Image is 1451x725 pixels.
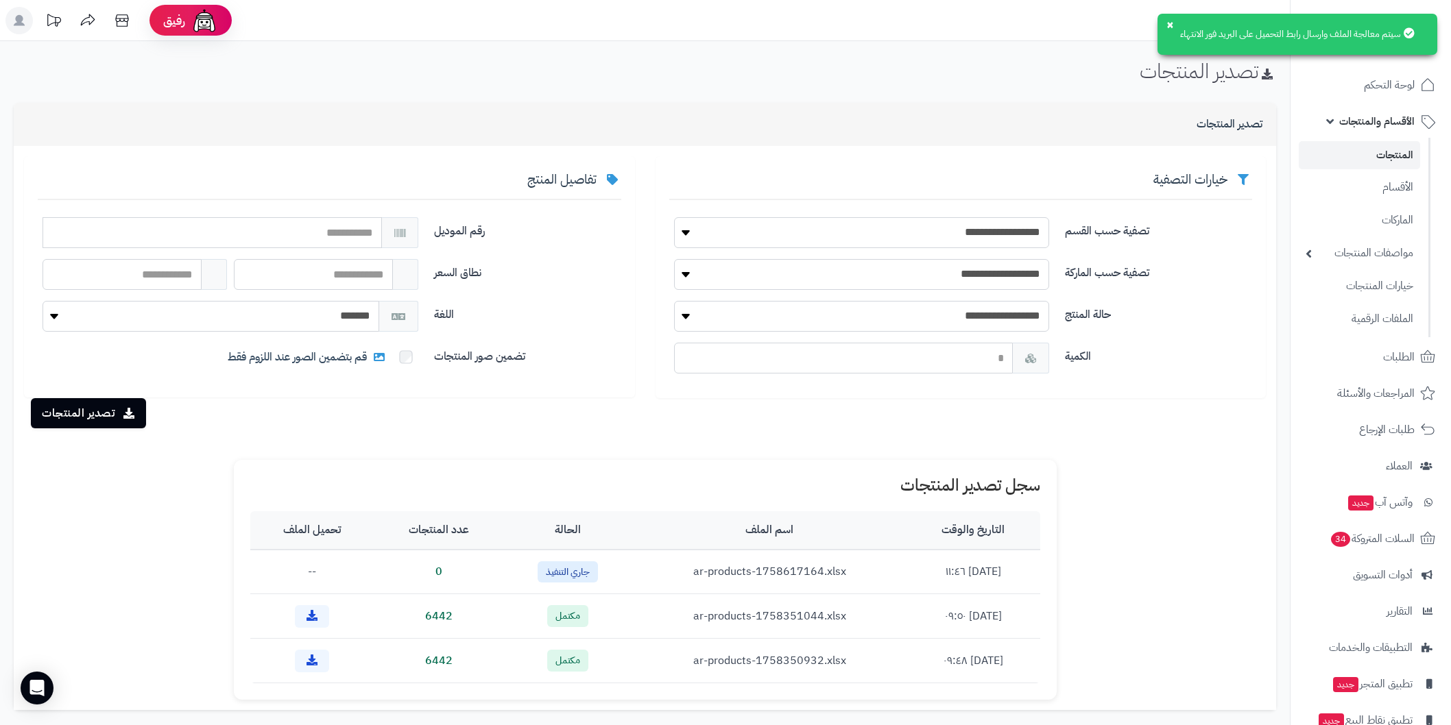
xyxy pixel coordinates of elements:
span: تفاصيل المنتج [527,170,597,188]
button: × [1164,19,1175,30]
label: رقم الموديل [429,217,627,239]
span: الطلبات [1383,347,1415,367]
td: 0 [374,550,503,594]
a: لوحة التحكم [1299,69,1443,101]
label: تصفية حسب القسم [1059,217,1258,239]
span: 34 [1330,531,1352,548]
label: الكمية [1059,343,1258,365]
td: [DATE] ٠٩:٥٠ [907,594,1040,639]
span: مكتمل [547,605,588,627]
h1: تصدير المنتجات [1140,60,1276,82]
th: تحميل الملف [250,511,375,550]
a: العملاء [1299,450,1443,482]
span: خيارات التصفية [1153,170,1227,188]
a: التقارير [1299,595,1443,628]
label: اللغة [429,301,627,323]
a: الطلبات [1299,341,1443,373]
a: الماركات [1299,206,1420,235]
th: الحالة [503,511,632,550]
img: ai-face.png [191,7,218,34]
span: لوحة التحكم [1364,75,1415,95]
span: جديد [1333,677,1358,692]
td: [DATE] ٠٩:٤٨ [907,639,1040,683]
td: 6442 [374,639,503,683]
span: جديد [1348,495,1374,511]
span: جاري التنفيذ [538,561,598,583]
a: المنتجات [1299,141,1420,169]
label: تصفية حسب الماركة [1059,259,1258,281]
a: وآتس آبجديد [1299,486,1443,519]
input: قم بتضمين الصور عند اللزوم فقط [399,351,412,364]
button: تصدير المنتجات [31,398,146,428]
span: رفيق [163,12,185,29]
a: طلبات الإرجاع [1299,413,1443,446]
div: سيتم معالجة الملف وارسال رابط التحميل على البريد فور الانتهاء [1158,14,1437,55]
td: ar-products-1758351044.xlsx [632,594,907,639]
span: وآتس آب [1347,493,1413,512]
a: خيارات المنتجات [1299,271,1420,301]
th: التاريخ والوقت [907,511,1040,550]
td: ar-products-1758350932.xlsx [632,639,907,683]
a: التطبيقات والخدمات [1299,631,1443,664]
span: أدوات التسويق [1353,565,1413,585]
span: مكتمل [547,650,588,672]
span: قم بتضمين الصور عند اللزوم فقط [228,349,388,365]
td: 6442 [374,594,503,639]
a: المراجعات والأسئلة [1299,377,1443,410]
a: مواصفات المنتجات [1299,238,1420,268]
a: تحديثات المنصة [36,7,71,38]
td: -- [250,550,375,594]
th: عدد المنتجات [374,511,503,550]
a: الأقسام [1299,173,1420,202]
label: نطاق السعر [429,259,627,281]
h1: سجل تصدير المنتجات [250,476,1040,494]
span: تطبيق المتجر [1332,674,1413,693]
a: تطبيق المتجرجديد [1299,667,1443,700]
span: المراجعات والأسئلة [1337,384,1415,403]
span: التقارير [1387,602,1413,621]
a: أدوات التسويق [1299,558,1443,591]
span: السلات المتروكة [1330,529,1415,548]
span: العملاء [1386,456,1413,476]
td: ar-products-1758617164.xlsx [632,550,907,594]
th: اسم الملف [632,511,907,550]
h3: تصدير المنتجات [1197,119,1262,131]
label: تضمين صور المنتجات [429,343,627,365]
a: السلات المتروكة34 [1299,522,1443,555]
span: طلبات الإرجاع [1359,420,1415,439]
span: الأقسام والمنتجات [1339,112,1415,131]
div: Open Intercom Messenger [21,672,53,704]
label: حالة المنتج [1059,301,1258,323]
span: التطبيقات والخدمات [1329,638,1413,657]
td: [DATE] ١١:٤٦ [907,550,1040,594]
a: الملفات الرقمية [1299,304,1420,334]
